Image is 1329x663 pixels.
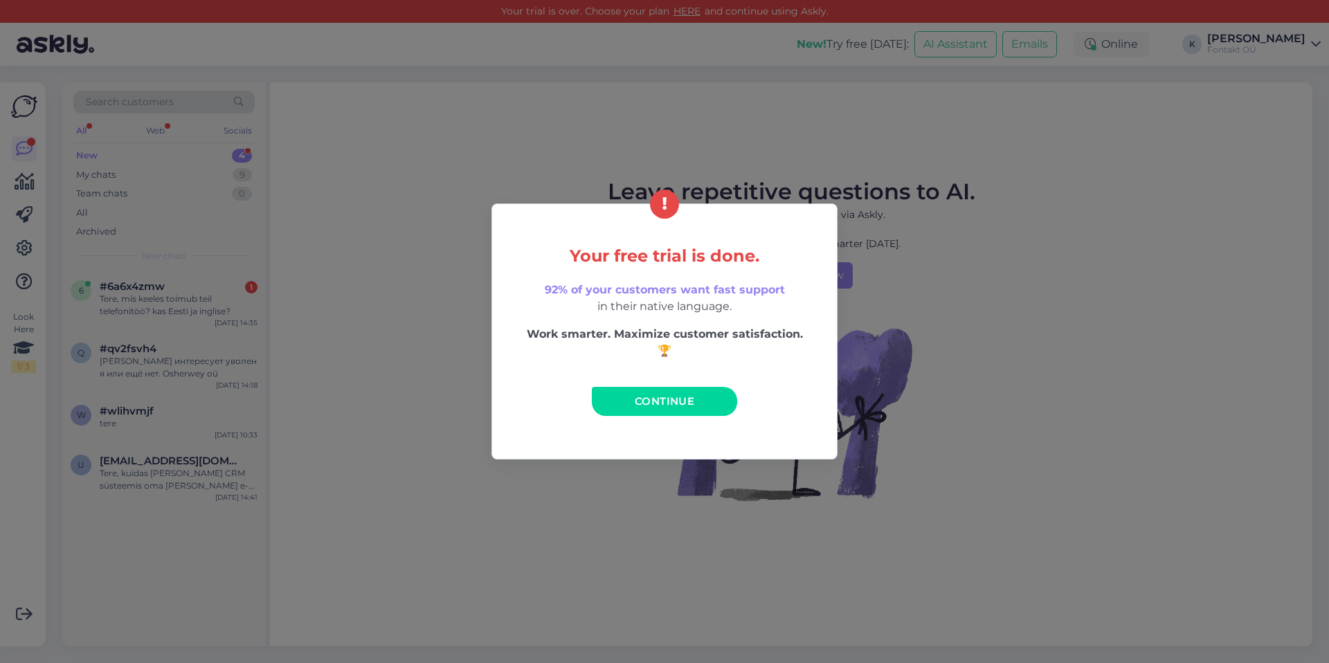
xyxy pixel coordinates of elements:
p: in their native language. [521,282,808,315]
span: Continue [635,394,694,408]
p: Work smarter. Maximize customer satisfaction. 🏆 [521,326,808,359]
a: Continue [592,387,737,416]
h5: Your free trial is done. [521,247,808,265]
span: 92% of your customers want fast support [545,283,785,296]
